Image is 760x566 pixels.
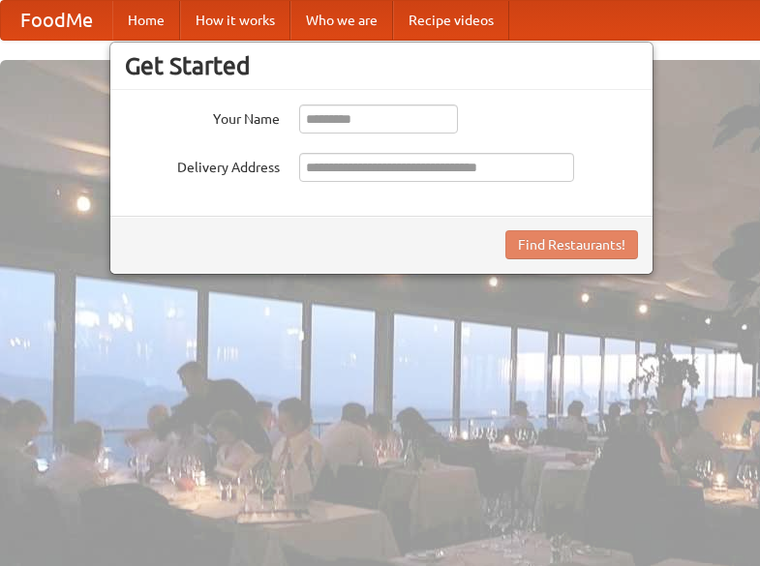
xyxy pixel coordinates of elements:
[125,104,280,129] label: Your Name
[125,51,638,80] h3: Get Started
[505,230,638,259] button: Find Restaurants!
[393,1,509,40] a: Recipe videos
[112,1,180,40] a: Home
[1,1,112,40] a: FoodMe
[290,1,393,40] a: Who we are
[180,1,290,40] a: How it works
[125,153,280,177] label: Delivery Address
